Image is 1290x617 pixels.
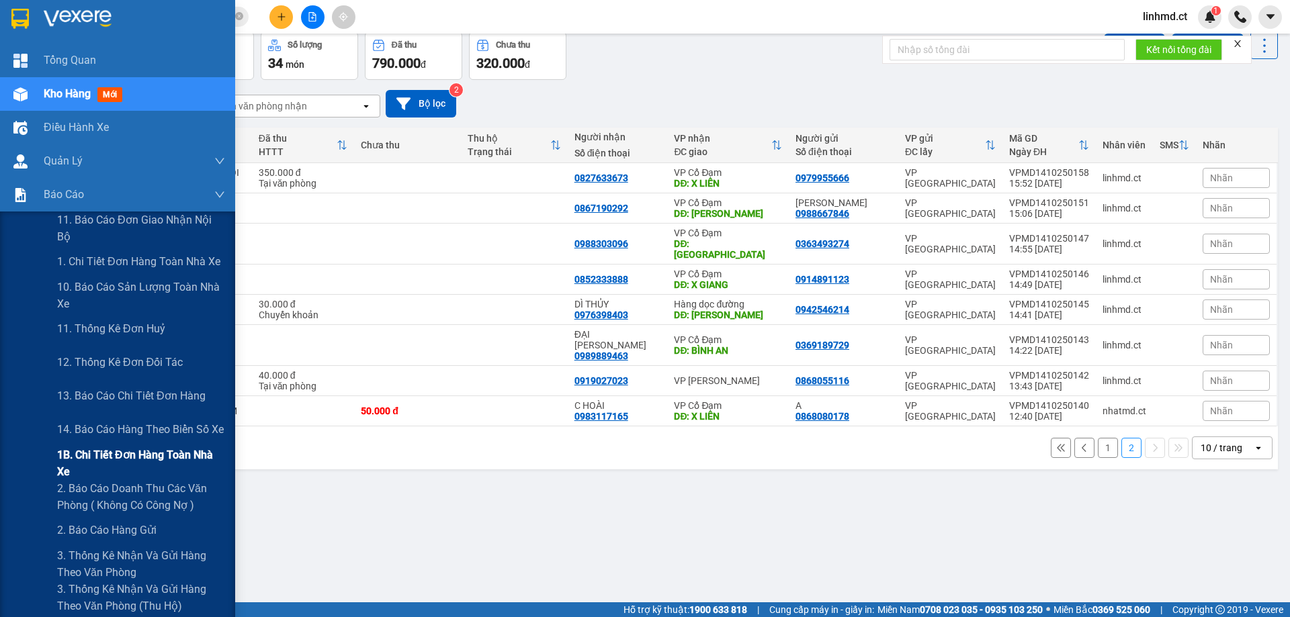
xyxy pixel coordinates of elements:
[674,400,782,411] div: VP Cổ Đạm
[57,421,224,438] span: 14. Báo cáo hàng theo biển số xe
[674,133,771,144] div: VP nhận
[1233,39,1242,48] span: close
[795,375,849,386] div: 0868055116
[421,59,426,70] span: đ
[574,411,628,422] div: 0983117165
[795,238,849,249] div: 0363493274
[259,310,348,320] div: Chuyển khoản
[1009,310,1089,320] div: 14:41 [DATE]
[1210,375,1233,386] span: Nhãn
[1135,39,1222,60] button: Kết nối tổng đài
[623,602,747,617] span: Hỗ trợ kỹ thuật:
[795,146,892,157] div: Số điện thoại
[1210,274,1233,285] span: Nhãn
[259,133,337,144] div: Đã thu
[1146,42,1211,57] span: Kết nối tổng đài
[795,274,849,285] div: 0914891123
[301,5,325,29] button: file-add
[674,178,782,189] div: DĐ: X LIÊN
[372,55,421,71] span: 790.000
[1213,6,1218,15] span: 1
[1234,11,1246,23] img: phone-icon
[674,345,782,356] div: DĐ: BÌNH AN
[468,146,550,157] div: Trạng thái
[1009,279,1089,290] div: 14:49 [DATE]
[1009,269,1089,279] div: VPMD1410250146
[44,186,84,203] span: Báo cáo
[57,320,165,337] span: 11. Thống kê đơn huỷ
[1103,304,1146,315] div: linhmd.ct
[1210,173,1233,183] span: Nhãn
[214,99,307,113] div: Chọn văn phòng nhận
[461,128,568,163] th: Toggle SortBy
[57,279,225,312] span: 10. Báo cáo sản lượng toàn nhà xe
[469,32,566,80] button: Chưa thu320.000đ
[674,299,782,310] div: Hàng dọc đường
[308,12,317,21] span: file-add
[1103,375,1146,386] div: linhmd.ct
[277,12,286,21] span: plus
[1009,133,1078,144] div: Mã GD
[667,128,789,163] th: Toggle SortBy
[44,87,91,100] span: Kho hàng
[235,11,243,23] span: close-circle
[1215,605,1225,614] span: copyright
[674,208,782,219] div: DĐ: XUÂN MỸ
[905,146,985,157] div: ĐC lấy
[468,133,550,144] div: Thu hộ
[574,203,628,213] div: 0867190292
[674,334,782,345] div: VP Cổ Đạm
[57,354,183,371] span: 12. Thống kê đơn đối tác
[214,189,225,200] span: down
[339,12,348,21] span: aim
[13,54,28,68] img: dashboard-icon
[57,522,157,538] span: 2. Báo cáo hàng gửi
[890,39,1125,60] input: Nhập số tổng đài
[757,602,759,617] span: |
[1210,406,1233,416] span: Nhãn
[1203,140,1270,150] div: Nhãn
[795,304,849,315] div: 0942546214
[525,59,530,70] span: đ
[259,146,337,157] div: HTTT
[269,5,293,29] button: plus
[1009,381,1089,391] div: 13:43 [DATE]
[574,375,628,386] div: 0919027023
[674,269,782,279] div: VP Cổ Đạm
[13,87,28,101] img: warehouse-icon
[1103,140,1146,150] div: Nhân viên
[1103,340,1146,350] div: linhmd.ct
[17,97,200,142] b: GỬI : VP [GEOGRAPHIC_DATA]
[674,310,782,320] div: DĐ: HỒNG LĨNH
[235,12,243,20] span: close-circle
[905,197,996,219] div: VP [GEOGRAPHIC_DATA]
[496,40,530,50] div: Chưa thu
[288,40,322,50] div: Số lượng
[905,269,996,290] div: VP [GEOGRAPHIC_DATA]
[44,119,109,136] span: Điều hành xe
[449,83,463,97] sup: 2
[574,310,628,320] div: 0976398403
[1160,140,1178,150] div: SMS
[1009,233,1089,244] div: VPMD1410250147
[877,602,1043,617] span: Miền Nam
[1103,238,1146,249] div: linhmd.ct
[1098,438,1118,458] button: 1
[11,9,29,29] img: logo-vxr
[1009,208,1089,219] div: 15:06 [DATE]
[898,128,1002,163] th: Toggle SortBy
[259,178,348,189] div: Tại văn phòng
[1009,197,1089,208] div: VPMD1410250151
[674,167,782,178] div: VP Cổ Đạm
[769,602,874,617] span: Cung cấp máy in - giấy in:
[1002,128,1096,163] th: Toggle SortBy
[905,370,996,391] div: VP [GEOGRAPHIC_DATA]
[905,233,996,254] div: VP [GEOGRAPHIC_DATA]
[905,299,996,320] div: VP [GEOGRAPHIC_DATA]
[1210,340,1233,350] span: Nhãn
[674,411,782,422] div: DĐ: X LIÊN
[795,340,849,350] div: 0369189729
[268,55,283,71] span: 34
[574,274,628,285] div: 0852333888
[361,140,454,150] div: Chưa thu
